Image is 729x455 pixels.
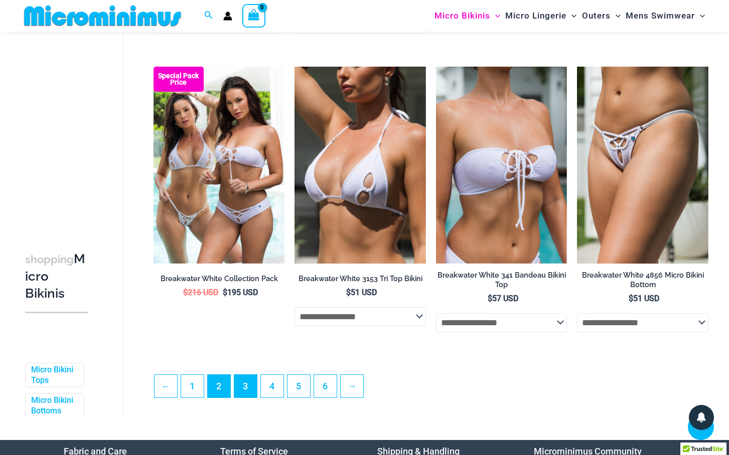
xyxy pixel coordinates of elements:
[490,3,500,29] span: Menu Toggle
[434,3,490,29] span: Micro Bikinis
[436,67,567,263] a: Breakwater White 341 Top 01Breakwater White 341 Top 4956 Shorts 06Breakwater White 341 Top 4956 S...
[577,271,708,289] h2: Breakwater White 4856 Micro Bikini Bottom
[629,294,633,303] span: $
[341,375,363,397] a: →
[154,374,708,403] nav: Product Pagination
[295,67,426,263] img: Breakwater White 3153 Top 01
[314,375,337,397] a: Page 6
[154,274,285,287] a: Breakwater White Collection Pack
[287,375,310,397] a: Page 5
[436,67,567,263] img: Breakwater White 341 Top 01
[695,3,705,29] span: Menu Toggle
[295,274,426,287] a: Breakwater White 3153 Tri Top Bikini
[181,375,204,397] a: Page 1
[488,294,518,303] bdi: 57 USD
[25,253,74,266] span: shopping
[223,288,258,297] bdi: 195 USD
[154,67,285,263] a: Collection Pack (5) Breakwater White 341 Top 4956 Shorts 08Breakwater White 341 Top 4956 Shorts 08
[223,12,232,21] a: Account icon link
[242,4,265,27] a: View Shopping Cart, empty
[436,271,567,293] a: Breakwater White 341 Bandeau Bikini Top
[155,375,177,397] a: ←
[223,288,227,297] span: $
[25,251,88,302] h3: Micro Bikinis
[577,67,708,263] img: Breakwater White 4856 Micro Bottom 01
[31,395,76,416] a: Micro Bikini Bottoms
[579,3,623,29] a: OutersMenu ToggleMenu Toggle
[629,294,659,303] bdi: 51 USD
[626,3,695,29] span: Mens Swimwear
[577,271,708,293] a: Breakwater White 4856 Micro Bikini Bottom
[183,288,218,297] bdi: 216 USD
[25,19,115,219] iframe: TrustedSite Certified
[295,274,426,284] h2: Breakwater White 3153 Tri Top Bikini
[204,10,213,22] a: Search icon link
[582,3,611,29] span: Outers
[611,3,621,29] span: Menu Toggle
[31,364,76,385] a: Micro Bikini Tops
[432,3,503,29] a: Micro BikinisMenu ToggleMenu Toggle
[566,3,576,29] span: Menu Toggle
[488,294,492,303] span: $
[154,67,285,263] img: Collection Pack (5)
[234,375,257,397] a: Page 3
[346,288,377,297] bdi: 51 USD
[20,5,185,27] img: MM SHOP LOGO FLAT
[261,375,283,397] a: Page 4
[430,2,709,30] nav: Site Navigation
[183,288,188,297] span: $
[154,73,204,86] b: Special Pack Price
[436,271,567,289] h2: Breakwater White 341 Bandeau Bikini Top
[346,288,351,297] span: $
[208,375,230,397] span: Page 2
[623,3,707,29] a: Mens SwimwearMenu ToggleMenu Toggle
[577,67,708,263] a: Breakwater White 4856 Micro Bottom 01Breakwater White 3153 Top 4856 Micro Bottom 06Breakwater Whi...
[503,3,579,29] a: Micro LingerieMenu ToggleMenu Toggle
[505,3,566,29] span: Micro Lingerie
[154,274,285,284] h2: Breakwater White Collection Pack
